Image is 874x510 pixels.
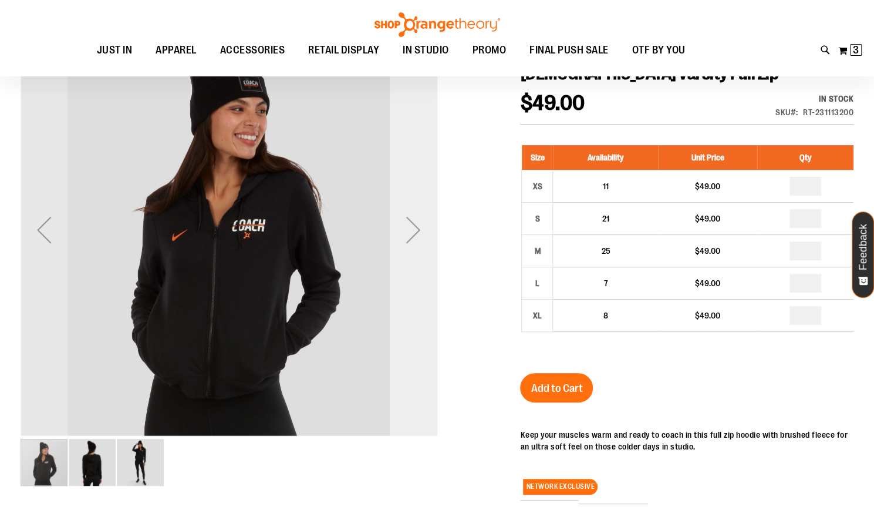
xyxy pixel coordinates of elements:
[373,12,502,37] img: Shop Orangetheory
[601,246,610,256] span: 25
[117,439,164,486] img: OTF Ladies Coach FA23 Varsity Full Zip - Black alternate image
[473,37,507,63] span: PROMO
[308,37,379,63] span: RETAIL DISPLAY
[220,37,285,63] span: ACCESSORIES
[461,37,518,64] a: PROMO
[518,37,620,64] a: FINAL PUSH SALE
[69,439,116,486] img: OTF Ladies Coach FA23 Varsity Full Zip - Black alternate image
[85,37,144,64] a: JUST IN
[528,242,546,260] div: M
[520,429,853,452] p: Keep your muscles warm and ready to coach in this full zip hoodie with brushed fleece for an ultr...
[208,37,297,64] a: ACCESSORIES
[21,21,437,438] div: OTF Ladies Coach FA23 Varsity Full Zip - Black primary image
[775,93,853,105] div: In stock
[528,307,546,324] div: XL
[529,37,609,63] span: FINAL PUSH SALE
[520,91,585,115] span: $49.00
[156,37,197,63] span: APPAREL
[296,37,391,64] a: RETAIL DISPLAY
[664,213,751,224] div: $49.00
[664,180,751,192] div: $49.00
[528,177,546,195] div: XS
[391,37,461,63] a: IN STUDIO
[21,19,437,435] img: OTF Ladies Coach FA23 Varsity Full Zip - Black primary image
[523,479,598,495] span: NETWORK EXCLUSIVE
[664,245,751,257] div: $49.00
[117,438,164,487] div: image 3 of 3
[603,279,608,288] span: 7
[858,224,869,270] span: Feedback
[21,438,69,487] div: image 1 of 3
[658,145,757,170] th: Unit Price
[757,145,853,170] th: Qty
[390,21,437,438] div: Next
[520,373,593,402] button: Add to Cart
[603,182,609,191] span: 11
[520,63,778,83] span: [DEMOGRAPHIC_DATA] Varsity Full Zip
[553,145,659,170] th: Availability
[21,21,68,438] div: Previous
[853,44,859,56] span: 3
[528,274,546,292] div: L
[620,37,697,64] a: OTF BY YOU
[664,310,751,321] div: $49.00
[403,37,449,63] span: IN STUDIO
[531,382,582,395] span: Add to Cart
[852,212,874,298] button: Feedback - Show survey
[664,277,751,289] div: $49.00
[775,108,798,117] strong: SKU
[528,210,546,227] div: S
[803,106,853,118] div: RT-231113200
[69,438,117,487] div: image 2 of 3
[775,93,853,105] div: Availability
[522,145,553,170] th: Size
[632,37,686,63] span: OTF BY YOU
[603,311,608,320] span: 8
[144,37,208,64] a: APPAREL
[97,37,133,63] span: JUST IN
[602,214,609,223] span: 21
[21,21,437,487] div: carousel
